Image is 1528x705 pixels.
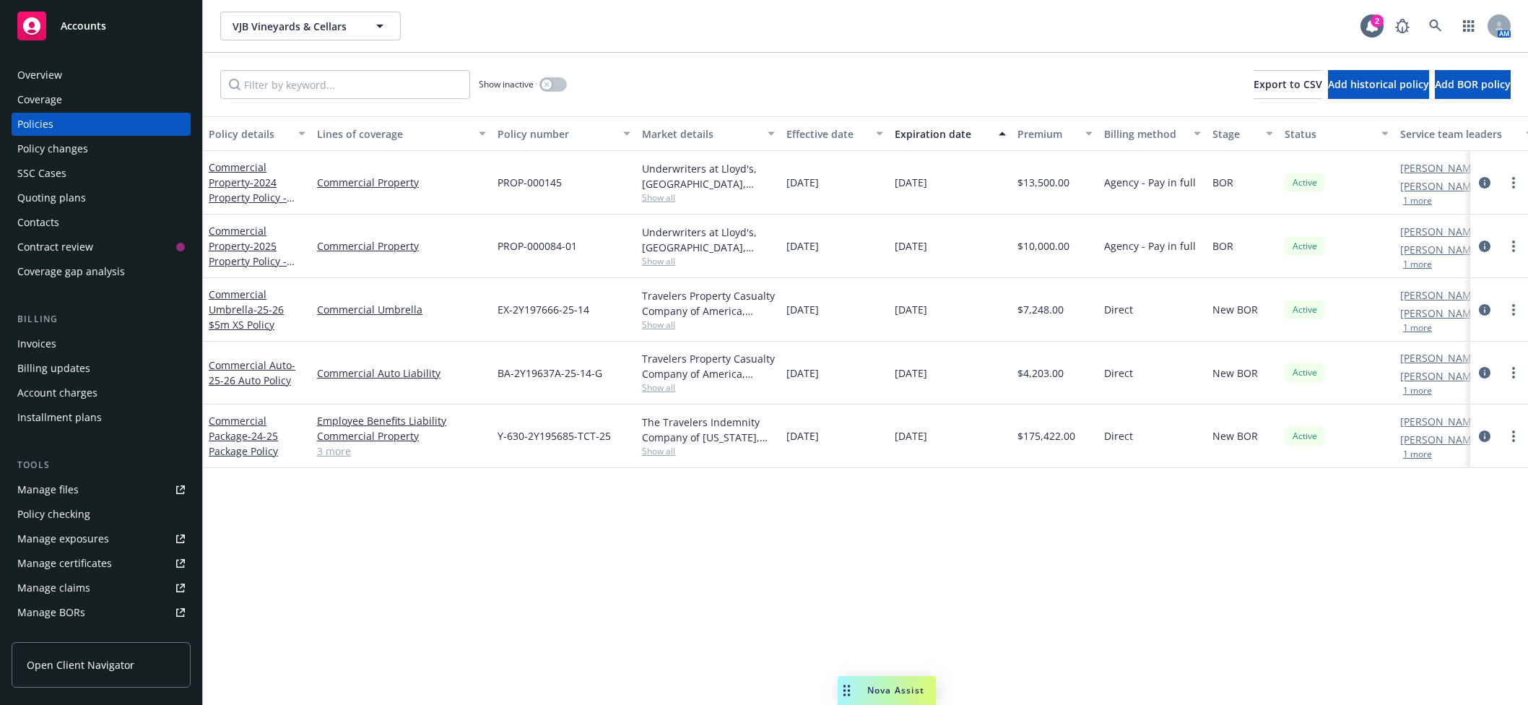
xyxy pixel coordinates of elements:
[642,288,775,319] div: Travelers Property Casualty Company of America, Travelers Insurance
[642,445,775,457] span: Show all
[498,238,577,254] span: PROP-000084-01
[1403,196,1432,205] button: 1 more
[1476,174,1493,191] a: circleInformation
[12,260,191,283] a: Coverage gap analysis
[1400,178,1481,194] a: [PERSON_NAME]
[642,225,775,255] div: Underwriters at Lloyd's, [GEOGRAPHIC_DATA], [PERSON_NAME] of [GEOGRAPHIC_DATA], Wildfire Defense ...
[786,366,819,381] span: [DATE]
[12,186,191,209] a: Quoting plans
[17,626,127,649] div: Summary of insurance
[311,116,492,151] button: Lines of coverage
[17,332,56,355] div: Invoices
[642,415,775,445] div: The Travelers Indemnity Company of [US_STATE], Travelers Insurance
[642,255,775,267] span: Show all
[498,126,615,142] div: Policy number
[12,626,191,649] a: Summary of insurance
[209,176,300,220] span: - 2024 Property Policy - [STREET_ADDRESS]
[786,302,819,317] span: [DATE]
[786,428,819,444] span: [DATE]
[479,78,534,90] span: Show inactive
[1254,77,1322,91] span: Export to CSV
[12,113,191,136] a: Policies
[233,19,357,34] span: VJB Vineyards & Cellars
[317,413,486,428] a: Employee Benefits Liability
[498,366,602,381] span: BA-2Y19637A-25-14-G
[895,302,927,317] span: [DATE]
[642,381,775,394] span: Show all
[642,191,775,204] span: Show all
[1400,306,1481,321] a: [PERSON_NAME]
[1212,302,1258,317] span: New BOR
[12,211,191,234] a: Contacts
[12,162,191,185] a: SSC Cases
[12,235,191,259] a: Contract review
[636,116,781,151] button: Market details
[17,162,66,185] div: SSC Cases
[1505,174,1522,191] a: more
[1017,302,1064,317] span: $7,248.00
[1400,126,1517,142] div: Service team leaders
[1017,126,1077,142] div: Premium
[1212,428,1258,444] span: New BOR
[17,357,90,380] div: Billing updates
[1212,238,1233,254] span: BOR
[203,116,311,151] button: Policy details
[895,126,990,142] div: Expiration date
[12,527,191,550] a: Manage exposures
[1279,116,1394,151] button: Status
[1435,77,1511,91] span: Add BOR policy
[1435,70,1511,99] button: Add BOR policy
[867,684,924,696] span: Nova Assist
[1505,238,1522,255] a: more
[1403,324,1432,332] button: 1 more
[642,126,759,142] div: Market details
[781,116,889,151] button: Effective date
[209,358,295,387] a: Commercial Auto
[12,503,191,526] a: Policy checking
[17,503,90,526] div: Policy checking
[317,126,470,142] div: Lines of coverage
[1388,12,1417,40] a: Report a Bug
[12,357,191,380] a: Billing updates
[642,351,775,381] div: Travelers Property Casualty Company of America, Travelers Insurance
[317,366,486,381] a: Commercial Auto Liability
[209,239,300,283] span: - 2025 Property Policy -[STREET_ADDRESS]
[1017,238,1069,254] span: $10,000.00
[895,238,927,254] span: [DATE]
[17,527,109,550] div: Manage exposures
[1400,242,1481,257] a: [PERSON_NAME]
[895,175,927,190] span: [DATE]
[838,676,936,705] button: Nova Assist
[1505,364,1522,381] a: more
[1476,428,1493,445] a: circleInformation
[1400,368,1481,384] a: [PERSON_NAME]
[17,186,86,209] div: Quoting plans
[1403,450,1432,459] button: 1 more
[498,175,562,190] span: PROP-000145
[1104,366,1133,381] span: Direct
[1104,175,1196,190] span: Agency - Pay in full
[1505,301,1522,319] a: more
[1454,12,1483,40] a: Switch app
[12,458,191,472] div: Tools
[1254,70,1322,99] button: Export to CSV
[1017,428,1075,444] span: $175,422.00
[17,552,112,575] div: Manage certificates
[209,224,300,283] a: Commercial Property
[12,332,191,355] a: Invoices
[1104,302,1133,317] span: Direct
[1476,238,1493,255] a: circleInformation
[889,116,1012,151] button: Expiration date
[17,113,53,136] div: Policies
[12,478,191,501] a: Manage files
[317,175,486,190] a: Commercial Property
[498,302,589,317] span: EX-2Y197666-25-14
[17,478,79,501] div: Manage files
[1290,303,1319,316] span: Active
[12,137,191,160] a: Policy changes
[317,238,486,254] a: Commercial Property
[1400,224,1481,239] a: [PERSON_NAME]
[17,381,97,405] div: Account charges
[1403,260,1432,269] button: 1 more
[17,406,102,429] div: Installment plans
